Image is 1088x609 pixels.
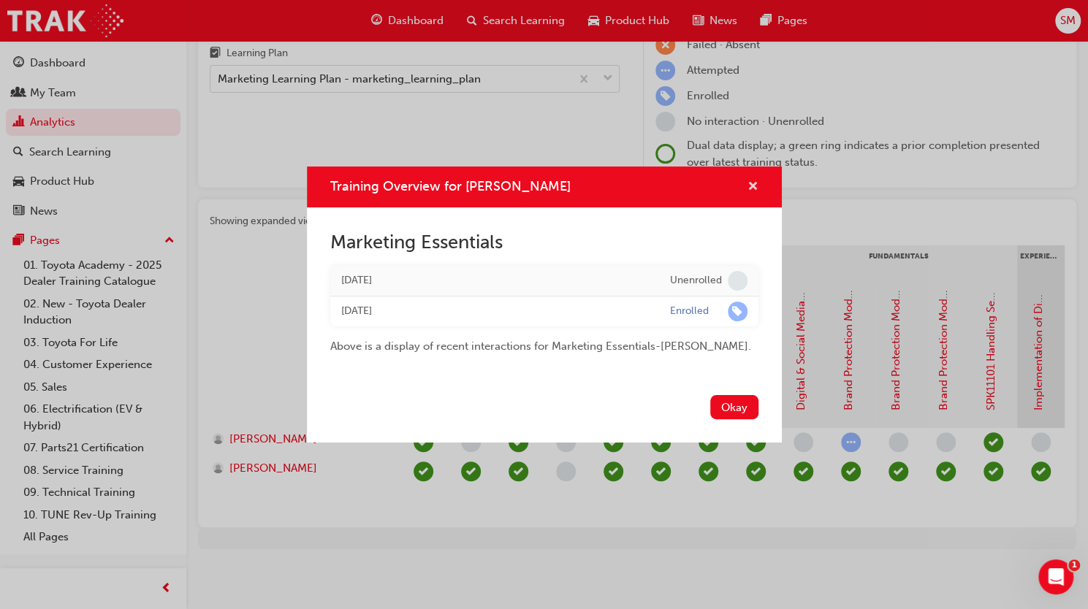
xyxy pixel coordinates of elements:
[307,166,782,443] div: Training Overview for Sarah Moore
[1068,559,1080,571] span: 1
[330,178,571,194] span: Training Overview for [PERSON_NAME]
[728,271,747,291] span: learningRecordVerb_NONE-icon
[747,181,758,194] span: cross-icon
[330,326,758,355] div: Above is a display of recent interactions for Marketing Essentials - [PERSON_NAME] .
[341,272,648,289] div: Mon Jul 14 2025 14:22:19 GMT+1000 (Australian Eastern Standard Time)
[1038,559,1073,594] iframe: Intercom live chat
[341,303,648,320] div: Mon Jun 23 2025 12:13:23 GMT+1000 (Australian Eastern Standard Time)
[710,395,758,419] button: Okay
[747,178,758,196] button: cross-icon
[330,231,758,254] h2: Marketing Essentials
[670,304,709,318] div: Enrolled
[728,302,747,321] span: learningRecordVerb_ENROLL-icon
[670,274,722,288] div: Unenrolled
